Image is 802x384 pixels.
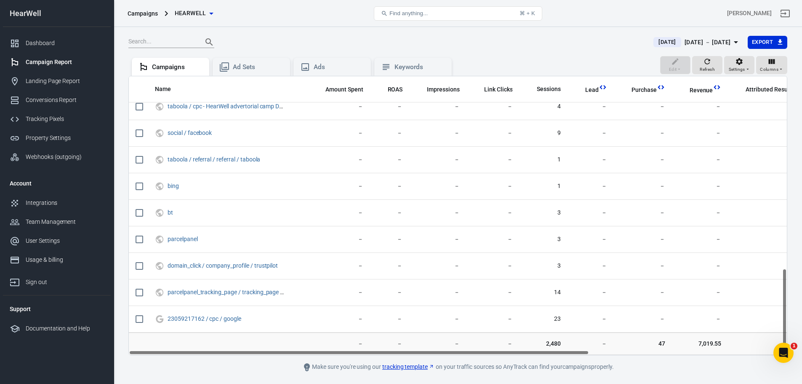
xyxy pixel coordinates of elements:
span: － [314,339,363,348]
span: [DATE] [655,38,679,46]
span: － [416,102,460,111]
a: taboola / referral / referral / taboola [168,156,260,163]
span: － [735,209,794,217]
span: － [416,315,460,323]
span: － [473,235,513,244]
a: domain_click / company_profile / trustpilot [168,262,278,269]
div: Campaigns [152,63,202,72]
span: － [314,288,363,297]
div: Tracking Pixels [26,115,104,124]
span: The number of times your ads were on screen. [416,84,460,94]
div: Make sure you're using our on your traffic sources so AnyTrack can find your campaigns properly. [269,362,647,372]
span: Impressions [427,86,460,94]
span: － [679,235,722,244]
span: － [377,235,403,244]
span: － [377,315,403,323]
a: social / facebook [168,129,212,136]
button: Refresh [692,56,722,75]
span: Amount Spent [325,86,363,94]
span: － [416,182,460,191]
span: bing [168,183,180,189]
span: taboola / cpc - HearWell advertorial camp DESKTOP - 06.10.25 / referral / betterlivingdaily.co.uk [168,103,287,109]
span: The total return on ad spend [388,84,403,94]
span: － [735,288,794,297]
span: － [574,102,607,111]
span: － [735,339,794,348]
span: ROAS [388,86,403,94]
span: － [574,339,607,348]
span: The estimated total amount of money you've spent on your campaign, ad set or ad during its schedule. [314,84,363,94]
a: User Settings [3,231,111,250]
a: Sign out [775,3,795,24]
span: － [574,262,607,270]
span: － [574,129,607,137]
span: The total conversions attributed according to your ad network (Facebook, Google, etc.) [746,84,794,94]
span: － [377,182,403,191]
span: － [679,288,722,297]
span: － [679,209,722,217]
span: The number of times your ads were on screen. [427,84,460,94]
a: Dashboard [3,34,111,53]
div: Keywords [394,63,445,72]
button: [DATE][DATE] － [DATE] [647,35,747,49]
div: Team Management [26,218,104,226]
svg: This column is calculated from AnyTrack real-time data [713,83,721,91]
span: － [473,156,513,164]
span: 7,019.55 [679,339,722,348]
span: － [679,182,722,191]
span: 1 [526,182,561,191]
span: Lead [574,86,599,94]
span: － [314,102,363,111]
a: Conversions Report [3,91,111,110]
li: Account [3,173,111,193]
span: － [473,315,513,323]
svg: UTM & Web Traffic [155,181,164,191]
span: － [735,102,794,111]
span: Sessions [526,85,561,94]
div: User Settings [26,236,104,245]
a: Integrations [3,193,111,212]
span: － [621,182,665,191]
span: The total return on ad spend [377,84,403,94]
span: － [314,129,363,137]
span: － [735,262,794,270]
svg: UTM & Web Traffic [155,287,164,298]
span: Lead [585,86,599,94]
span: － [473,129,513,137]
div: Ad Sets [233,63,283,72]
div: ⌘ + K [520,10,535,16]
span: － [473,102,513,111]
div: Webhooks (outgoing) [26,153,104,161]
button: Settings [724,56,754,75]
div: Dashboard [26,39,104,48]
div: Usage & billing [26,255,104,264]
a: parcelpanel_tracking_page / tracking_page / parcelpanel [168,289,314,295]
div: Account id: BS7ZPrtF [727,9,772,18]
span: Total revenue calculated by AnyTrack. [679,85,713,95]
button: Search [199,32,219,52]
span: － [416,288,460,297]
span: The total conversions attributed according to your ad network (Facebook, Google, etc.) [735,84,794,94]
span: Total revenue calculated by AnyTrack. [690,85,713,95]
span: Link Clicks [484,86,513,94]
span: － [574,315,607,323]
span: － [574,288,607,297]
svg: This column is calculated from AnyTrack real-time data [599,83,607,91]
span: － [314,209,363,217]
span: － [679,129,722,137]
span: － [314,182,363,191]
span: － [416,209,460,217]
span: － [377,209,403,217]
a: Tracking Pixels [3,110,111,129]
span: 9 [526,129,561,137]
span: － [621,156,665,164]
div: Property Settings [26,134,104,142]
div: [DATE] － [DATE] [685,37,731,48]
span: HearWell [175,8,206,19]
a: taboola / cpc - HearWell advertorial camp DESKTOP - [DATE] / referral / [DOMAIN_NAME] [168,103,396,110]
span: 47 [621,339,665,348]
span: 23 [526,315,561,323]
span: － [377,339,403,348]
span: 1 [791,343,797,349]
span: Name [155,85,171,94]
